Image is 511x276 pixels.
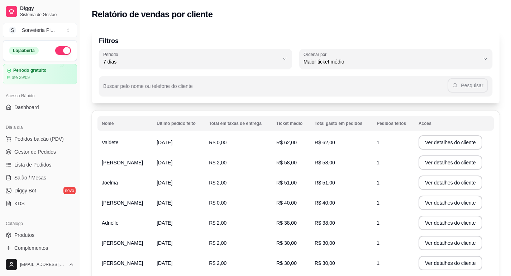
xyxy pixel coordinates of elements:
[152,116,205,131] th: Último pedido feito
[414,116,494,131] th: Ações
[377,260,379,266] span: 1
[372,116,414,131] th: Pedidos feitos
[3,102,77,113] a: Dashboard
[3,242,77,254] a: Complementos
[14,187,36,194] span: Diggy Bot
[92,9,213,20] h2: Relatório de vendas por cliente
[14,161,52,168] span: Lista de Pedidos
[3,90,77,102] div: Acesso Rápido
[276,220,297,226] span: R$ 38,00
[99,49,292,69] button: Período7 dias
[55,46,71,55] button: Alterar Status
[14,244,48,252] span: Complementos
[102,200,143,206] span: [PERSON_NAME]
[276,260,297,266] span: R$ 30,00
[315,140,335,145] span: R$ 62,00
[209,180,226,186] span: R$ 2,00
[377,200,379,206] span: 1
[3,172,77,183] a: Salão / Mesas
[276,240,297,246] span: R$ 30,00
[315,200,335,206] span: R$ 40,00
[20,262,66,267] span: [EMAIL_ADDRESS][DOMAIN_NAME]
[419,216,482,230] button: Ver detalhes do cliente
[14,231,34,239] span: Produtos
[22,27,55,34] div: Sorveteria Pi ...
[3,146,77,158] a: Gestor de Pedidos
[276,160,297,165] span: R$ 58,00
[419,236,482,250] button: Ver detalhes do cliente
[299,49,492,69] button: Ordenar porMaior ticket médio
[209,220,226,226] span: R$ 2,00
[102,180,118,186] span: Joelma
[103,51,120,57] label: Período
[102,160,143,165] span: [PERSON_NAME]
[205,116,272,131] th: Total em taxas de entrega
[3,122,77,133] div: Dia a dia
[157,180,172,186] span: [DATE]
[157,160,172,165] span: [DATE]
[272,116,310,131] th: Ticket médio
[102,220,119,226] span: Adrielle
[14,174,46,181] span: Salão / Mesas
[304,51,329,57] label: Ordenar por
[276,140,297,145] span: R$ 62,00
[99,36,492,46] p: Filtros
[157,240,172,246] span: [DATE]
[209,200,226,206] span: R$ 0,00
[315,180,335,186] span: R$ 51,00
[419,196,482,210] button: Ver detalhes do cliente
[209,140,226,145] span: R$ 0,00
[103,85,448,93] input: Buscar pelo nome ou telefone do cliente
[209,240,226,246] span: R$ 2,00
[209,260,226,266] span: R$ 2,00
[377,180,379,186] span: 1
[419,155,482,170] button: Ver detalhes do cliente
[14,148,56,155] span: Gestor de Pedidos
[419,176,482,190] button: Ver detalhes do cliente
[14,200,25,207] span: KDS
[3,64,77,84] a: Período gratuitoaté 29/09
[12,75,30,80] article: até 29/09
[419,135,482,150] button: Ver detalhes do cliente
[102,140,118,145] span: Valdete
[276,200,297,206] span: R$ 40,00
[13,68,47,73] article: Período gratuito
[276,180,297,186] span: R$ 51,00
[419,256,482,270] button: Ver detalhes do cliente
[377,160,379,165] span: 1
[377,220,379,226] span: 1
[14,135,64,142] span: Pedidos balcão (PDV)
[103,58,279,65] span: 7 dias
[3,159,77,170] a: Lista de Pedidos
[304,58,479,65] span: Maior ticket médio
[3,185,77,196] a: Diggy Botnovo
[9,27,16,34] span: S
[20,12,74,18] span: Sistema de Gestão
[315,240,335,246] span: R$ 30,00
[20,5,74,12] span: Diggy
[377,240,379,246] span: 1
[315,160,335,165] span: R$ 58,00
[3,229,77,241] a: Produtos
[377,140,379,145] span: 1
[9,47,39,55] div: Loja aberta
[102,240,143,246] span: [PERSON_NAME]
[157,140,172,145] span: [DATE]
[209,160,226,165] span: R$ 2,00
[3,3,77,20] a: DiggySistema de Gestão
[14,104,39,111] span: Dashboard
[97,116,152,131] th: Nome
[157,200,172,206] span: [DATE]
[157,220,172,226] span: [DATE]
[315,260,335,266] span: R$ 30,00
[3,133,77,145] button: Pedidos balcão (PDV)
[315,220,335,226] span: R$ 38,00
[102,260,143,266] span: [PERSON_NAME]
[3,198,77,209] a: KDS
[157,260,172,266] span: [DATE]
[310,116,372,131] th: Total gasto em pedidos
[3,218,77,229] div: Catálogo
[3,256,77,273] button: [EMAIL_ADDRESS][DOMAIN_NAME]
[3,23,77,37] button: Select a team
